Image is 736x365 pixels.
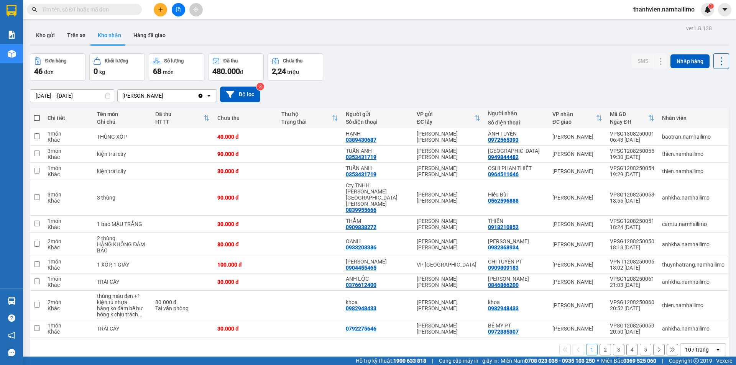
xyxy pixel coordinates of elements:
[155,111,204,117] div: Đã thu
[158,7,163,12] span: plus
[610,131,654,137] div: VPSG1308250001
[268,53,323,81] button: Chưa thu2,24 triệu
[552,279,602,285] div: [PERSON_NAME]
[662,115,724,121] div: Nhân viên
[417,218,480,230] div: [PERSON_NAME] [PERSON_NAME]
[105,58,128,64] div: Khối lượng
[149,53,204,81] button: Số lượng68món
[346,238,409,244] div: OANH
[488,148,545,154] div: THÁI HÒA
[48,238,89,244] div: 2 món
[99,69,105,75] span: kg
[613,344,624,355] button: 3
[610,329,654,335] div: 20:50 [DATE]
[417,262,480,268] div: VP [GEOGRAPHIC_DATA]
[552,262,602,268] div: [PERSON_NAME]
[346,154,376,160] div: 0353431719
[48,154,89,160] div: Khác
[281,111,332,117] div: Thu hộ
[610,224,654,230] div: 18:24 [DATE]
[155,305,210,311] div: Tại văn phòng
[127,26,172,44] button: Hàng đã giao
[48,329,89,335] div: Khác
[685,346,709,354] div: 10 / trang
[610,154,654,160] div: 19:30 [DATE]
[552,119,596,125] div: ĐC giao
[417,131,480,143] div: [PERSON_NAME] [PERSON_NAME]
[97,293,148,305] div: thùng màu đen +1 kiện tủ nhựa
[42,5,133,14] input: Tìm tên, số ĐT hoặc mã đơn
[48,115,89,121] div: Chi tiết
[30,53,85,81] button: Đơn hàng46đơn
[34,67,43,76] span: 46
[97,168,148,174] div: kiện trái cây
[155,299,210,305] div: 80.000 đ
[488,259,545,265] div: CHỊ TUYỀN PT
[346,259,409,265] div: HÙNG HUYỀN
[48,244,89,250] div: Khác
[287,69,299,75] span: triệu
[48,171,89,177] div: Khác
[610,171,654,177] div: 19:29 [DATE]
[601,357,656,365] span: Miền Bắc
[346,299,409,305] div: khoa
[662,357,663,365] span: |
[223,58,238,64] div: Đã thu
[240,69,243,75] span: đ
[8,50,16,58] img: warehouse-icon
[552,326,602,332] div: [PERSON_NAME]
[600,344,611,355] button: 2
[627,5,701,14] span: thanhvien.namhailimo
[610,137,654,143] div: 06:43 [DATE]
[61,26,92,44] button: Trên xe
[606,108,658,128] th: Toggle SortBy
[172,3,185,16] button: file-add
[138,311,143,318] span: ...
[30,26,61,44] button: Kho gửi
[488,265,519,271] div: 0909809183
[346,148,409,154] div: TUẤN ANH
[346,171,376,177] div: 0353431719
[97,119,148,125] div: Ghi chú
[154,3,167,16] button: plus
[586,344,598,355] button: 1
[552,302,602,308] div: [PERSON_NAME]
[488,238,545,244] div: ngọc bích
[640,344,651,355] button: 5
[346,326,376,332] div: 0792275646
[631,54,654,68] button: SMS
[662,279,724,285] div: anhkha.namhailimo
[721,6,728,13] span: caret-down
[346,276,409,282] div: ANH LỘC
[610,119,648,125] div: Ngày ĐH
[7,5,16,16] img: logo-vxr
[715,347,721,353] svg: open
[48,192,89,198] div: 3 món
[153,67,161,76] span: 68
[501,357,595,365] span: Miền Nam
[417,192,480,204] div: [PERSON_NAME] [PERSON_NAME]
[212,67,240,76] span: 480.000
[413,108,484,128] th: Toggle SortBy
[97,279,148,285] div: TRÁI CÂY
[626,344,638,355] button: 4
[704,6,711,13] img: icon-new-feature
[610,299,654,305] div: VPSG1208250060
[610,265,654,271] div: 18:02 [DATE]
[97,235,148,241] div: 2 thùng
[30,90,114,102] input: Select a date range.
[417,276,480,288] div: [PERSON_NAME] [PERSON_NAME]
[256,83,264,90] sup: 3
[686,24,712,33] div: ver 1.8.138
[197,93,204,99] svg: Clear value
[346,119,409,125] div: Số điện thoại
[278,108,342,128] th: Toggle SortBy
[8,332,15,339] span: notification
[417,165,480,177] div: [PERSON_NAME] [PERSON_NAME]
[610,259,654,265] div: VPNT1208250006
[176,7,181,12] span: file-add
[32,7,37,12] span: search
[346,265,376,271] div: 0904455465
[417,299,480,311] div: [PERSON_NAME] [PERSON_NAME]
[488,282,519,288] div: 0846866200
